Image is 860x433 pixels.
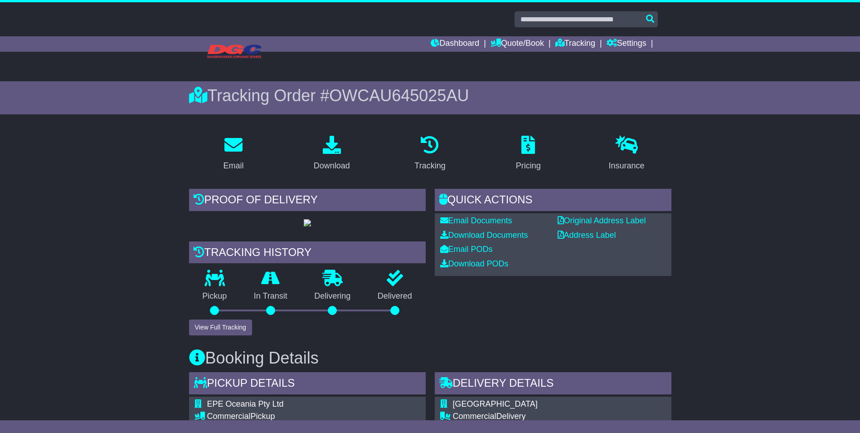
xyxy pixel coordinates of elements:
[207,399,284,408] span: EPE Oceania Pty Ltd
[408,133,451,175] a: Tracking
[189,349,671,367] h3: Booking Details
[453,412,496,421] span: Commercial
[304,219,311,226] img: GetPodImage
[301,291,364,301] p: Delivering
[558,231,616,240] a: Address Label
[603,133,651,175] a: Insurance
[510,133,547,175] a: Pricing
[189,291,241,301] p: Pickup
[440,216,512,225] a: Email Documents
[435,372,671,397] div: Delivery Details
[491,36,544,52] a: Quote/Book
[607,36,646,52] a: Settings
[240,291,301,301] p: In Transit
[435,189,671,213] div: Quick Actions
[453,399,538,408] span: [GEOGRAPHIC_DATA]
[223,160,243,172] div: Email
[217,133,249,175] a: Email
[558,216,646,225] a: Original Address Label
[555,36,595,52] a: Tracking
[440,245,493,254] a: Email PODs
[189,372,426,397] div: Pickup Details
[189,320,252,335] button: View Full Tracking
[516,160,541,172] div: Pricing
[453,412,627,422] div: Delivery
[308,133,356,175] a: Download
[314,160,350,172] div: Download
[431,36,479,52] a: Dashboard
[207,412,251,421] span: Commercial
[414,160,445,172] div: Tracking
[189,189,426,213] div: Proof of Delivery
[189,241,426,266] div: Tracking history
[189,86,671,105] div: Tracking Order #
[440,259,509,268] a: Download PODs
[329,86,469,105] span: OWCAU645025AU
[364,291,426,301] p: Delivered
[609,160,645,172] div: Insurance
[207,412,382,422] div: Pickup
[440,231,528,240] a: Download Documents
